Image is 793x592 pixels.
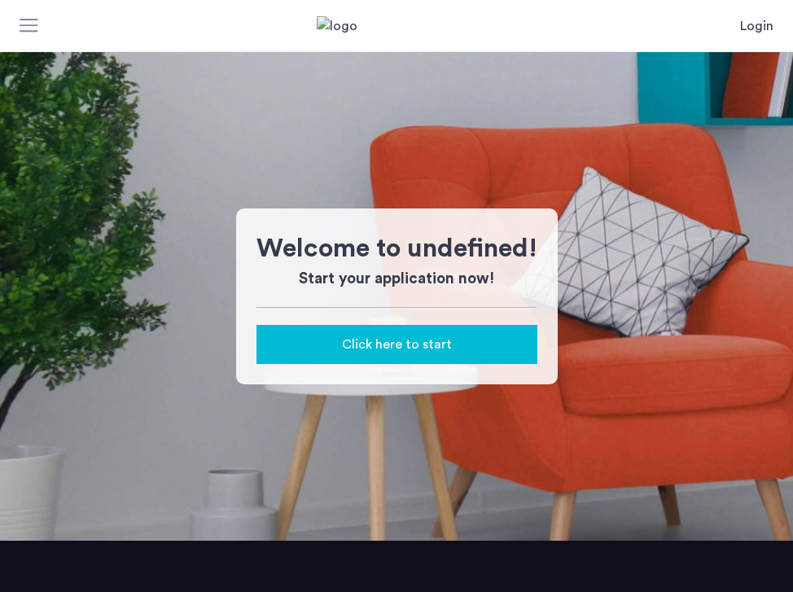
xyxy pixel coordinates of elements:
[317,16,476,36] a: Cazamio Logo
[256,268,537,291] h3: Start your application now!
[317,16,476,36] img: logo
[256,229,537,268] h1: Welcome to undefined!
[740,16,773,36] a: Login
[342,335,452,354] span: Click here to start
[256,325,537,364] button: button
